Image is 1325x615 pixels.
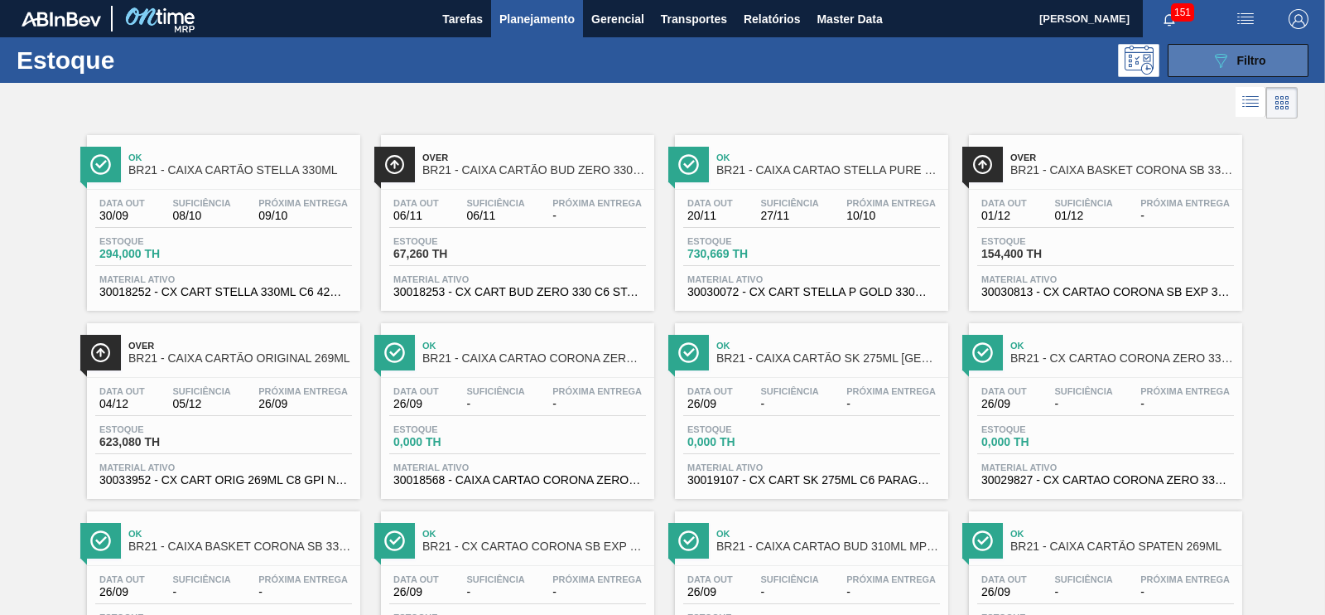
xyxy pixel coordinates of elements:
[466,586,524,598] span: -
[956,311,1250,499] a: ÍconeOkBR21 - CX CARTAO CORONA ZERO 330ML C6 PY PROPData out26/09Suficiência-Próxima Entrega-Esto...
[128,352,352,365] span: BR21 - CAIXA CARTÃO ORIGINAL 269ML
[1054,386,1112,396] span: Suficiência
[760,398,818,410] span: -
[442,9,483,29] span: Tarefas
[393,398,439,410] span: 26/09
[393,286,642,298] span: 30018253 - CX CART BUD ZERO 330 C6 STAB CHILE 298G
[661,9,727,29] span: Transportes
[17,51,257,70] h1: Estoque
[981,198,1027,208] span: Data out
[1140,574,1230,584] span: Próxima Entrega
[552,586,642,598] span: -
[172,386,230,396] span: Suficiência
[22,12,101,27] img: TNhmsLtSVTkK8tSr43FrP2fwEKptu5GPRR3wAAAABJRU5ErkJggg==
[981,398,1027,410] span: 26/09
[99,424,215,434] span: Estoque
[716,352,940,365] span: BR21 - CAIXA CARTÃO SK 275ML PARAGUAI
[662,311,956,499] a: ÍconeOkBR21 - CAIXA CARTÃO SK 275ML [GEOGRAPHIC_DATA]Data out26/09Suficiência-Próxima Entrega-Est...
[1168,44,1308,77] button: Filtro
[1054,198,1112,208] span: Suficiência
[384,342,405,363] img: Ícone
[981,210,1027,222] span: 01/12
[687,210,733,222] span: 20/11
[393,474,642,487] span: 30018568 - CAIXA CARTAO CORONA ZERO 330ML C6 PY
[591,9,644,29] span: Gerencial
[99,586,145,598] span: 26/09
[687,436,803,448] span: 0,000 TH
[258,574,348,584] span: Próxima Entrega
[716,341,940,351] span: Ok
[687,198,733,208] span: Data out
[1236,87,1266,119] div: Visão em Lista
[99,436,215,448] span: 623,080 TH
[981,436,1097,448] span: 0,000 TH
[393,248,509,260] span: 67,260 TH
[846,398,936,410] span: -
[1289,9,1308,29] img: Logout
[99,286,348,298] span: 30018252 - CX CART STELLA 330ML C6 429 298G
[172,586,230,598] span: -
[981,286,1230,298] span: 30030813 - CX CARTAO CORONA SB EXP 330 C6 NIV24
[760,198,818,208] span: Suficiência
[1140,198,1230,208] span: Próxima Entrega
[466,574,524,584] span: Suficiência
[393,436,509,448] span: 0,000 TH
[687,274,936,284] span: Material ativo
[956,123,1250,311] a: ÍconeOverBR21 - CAIXA BASKET CORONA SB 330ML EXPData out01/12Suficiência01/12Próxima Entrega-Esto...
[552,398,642,410] span: -
[422,529,646,539] span: Ok
[466,386,524,396] span: Suficiência
[75,311,369,499] a: ÍconeOverBR21 - CAIXA CARTÃO ORIGINAL 269MLData out04/12Suficiência05/12Próxima Entrega26/09Estoq...
[1010,164,1234,177] span: BR21 - CAIXA BASKET CORONA SB 330ML EXP
[99,198,145,208] span: Data out
[393,386,439,396] span: Data out
[258,386,348,396] span: Próxima Entrega
[422,153,646,162] span: Over
[972,530,993,551] img: Ícone
[384,154,405,175] img: Ícone
[258,198,348,208] span: Próxima Entrega
[687,586,733,598] span: 26/09
[1140,586,1230,598] span: -
[846,210,936,222] span: 10/10
[972,342,993,363] img: Ícone
[716,164,940,177] span: BR21 - CAIXA CARTAO STELLA PURE GOLD 330 ML
[393,586,439,598] span: 26/09
[552,574,642,584] span: Próxima Entrega
[466,210,524,222] span: 06/11
[99,274,348,284] span: Material ativo
[90,154,111,175] img: Ícone
[687,398,733,410] span: 26/09
[90,342,111,363] img: Ícone
[760,586,818,598] span: -
[678,154,699,175] img: Ícone
[687,386,733,396] span: Data out
[981,274,1230,284] span: Material ativo
[552,198,642,208] span: Próxima Entrega
[172,198,230,208] span: Suficiência
[552,386,642,396] span: Próxima Entrega
[393,236,509,246] span: Estoque
[99,236,215,246] span: Estoque
[716,153,940,162] span: Ok
[99,398,145,410] span: 04/12
[716,540,940,553] span: BR21 - CAIXA CARTAO BUD 310ML MP C6
[393,274,642,284] span: Material ativo
[846,586,936,598] span: -
[1010,153,1234,162] span: Over
[687,424,803,434] span: Estoque
[128,153,352,162] span: Ok
[466,198,524,208] span: Suficiência
[1266,87,1298,119] div: Visão em Cards
[128,164,352,177] span: BR21 - CAIXA CARTÃO STELLA 330ML
[384,530,405,551] img: Ícone
[1010,341,1234,351] span: Ok
[1140,386,1230,396] span: Próxima Entrega
[99,474,348,487] span: 30033952 - CX CART ORIG 269ML C8 GPI NIV24
[981,236,1097,246] span: Estoque
[687,574,733,584] span: Data out
[1140,210,1230,222] span: -
[846,386,936,396] span: Próxima Entrega
[687,236,803,246] span: Estoque
[172,574,230,584] span: Suficiência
